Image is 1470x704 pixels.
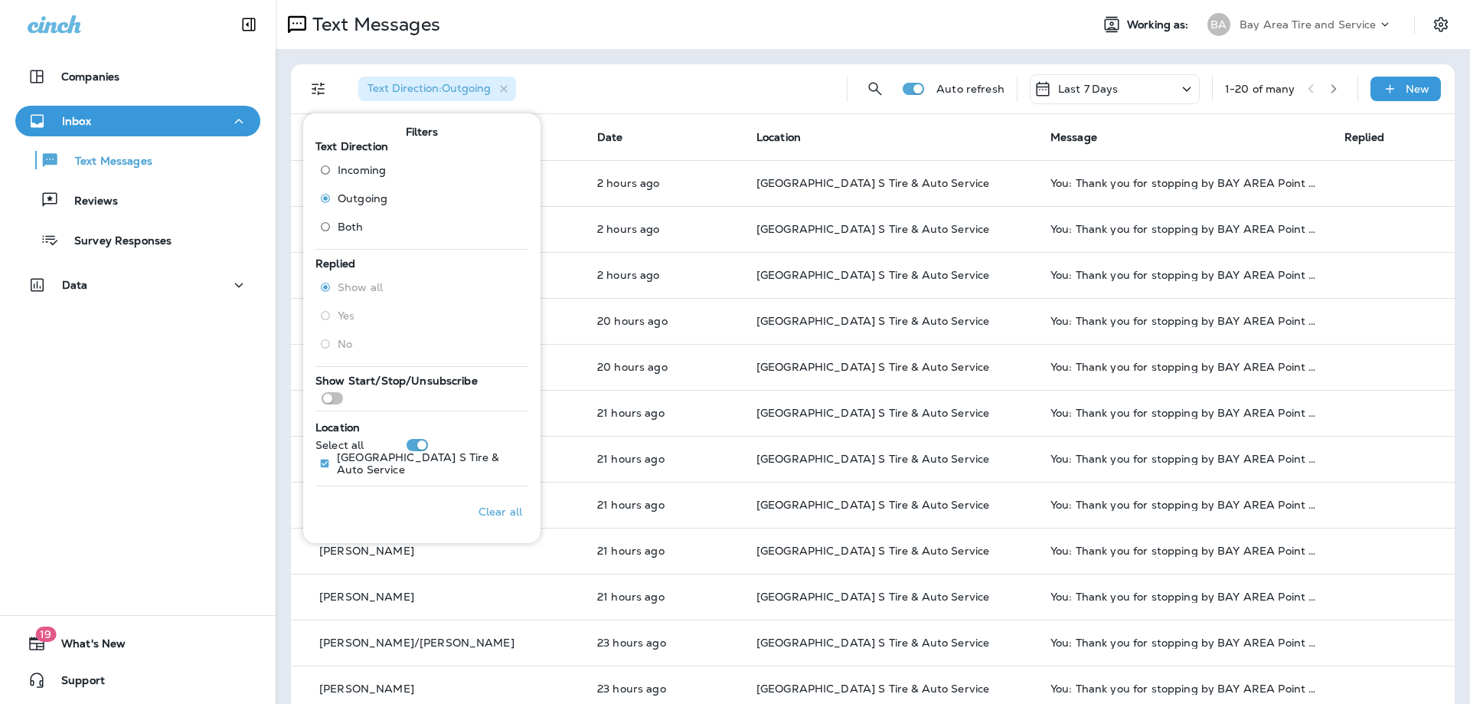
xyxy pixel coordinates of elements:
[1058,83,1119,95] p: Last 7 Days
[15,61,260,92] button: Companies
[1207,13,1230,36] div: BA
[1127,18,1192,31] span: Working as:
[315,374,478,388] span: Show Start/Stop/Unsubscribe
[756,268,989,282] span: [GEOGRAPHIC_DATA] S Tire & Auto Service
[1050,269,1320,281] div: You: Thank you for stopping by BAY AREA Point S Tire & Auto Service! If you're happy with the ser...
[227,9,270,40] button: Collapse Sidebar
[1050,499,1320,511] div: You: Thank you for stopping by BAY AREA Point S Tire & Auto Service! If you're happy with the ser...
[15,144,260,176] button: Text Messages
[303,74,334,104] button: Filters
[1225,83,1295,95] div: 1 - 20 of many
[597,407,732,419] p: Aug 12, 2025 05:28 PM
[1050,637,1320,649] div: You: Thank you for stopping by BAY AREA Point S Tire & Auto Service! If you're happy with the ser...
[597,499,732,511] p: Aug 12, 2025 05:05 PM
[61,70,119,83] p: Companies
[46,637,126,656] span: What's New
[860,74,890,104] button: Search Messages
[338,221,364,233] span: Both
[337,451,516,476] p: [GEOGRAPHIC_DATA] S Tire & Auto Service
[1050,177,1320,189] div: You: Thank you for stopping by BAY AREA Point S Tire & Auto Service! If you're happy with the ser...
[319,683,414,695] p: [PERSON_NAME]
[15,628,260,659] button: 19What's New
[367,81,491,95] span: Text Direction : Outgoing
[756,636,989,650] span: [GEOGRAPHIC_DATA] S Tire & Auto Service
[756,498,989,512] span: [GEOGRAPHIC_DATA] S Tire & Auto Service
[597,130,623,144] span: Date
[1050,453,1320,465] div: You: Thank you for stopping by BAY AREA Point S Tire & Auto Service! If you're happy with the ser...
[597,269,732,281] p: Aug 13, 2025 12:26 PM
[756,130,801,144] span: Location
[1050,130,1097,144] span: Message
[756,406,989,420] span: [GEOGRAPHIC_DATA] S Tire & Auto Service
[479,506,522,518] p: Clear all
[1050,315,1320,327] div: You: Thank you for stopping by BAY AREA Point S Tire & Auto Service! If you're happy with the ser...
[756,176,989,190] span: [GEOGRAPHIC_DATA] S Tire & Auto Service
[59,234,171,249] p: Survey Responses
[1240,18,1377,31] p: Bay Area Tire and Service
[597,315,732,327] p: Aug 12, 2025 06:03 PM
[62,115,91,127] p: Inbox
[472,493,528,531] button: Clear all
[1050,407,1320,419] div: You: Thank you for stopping by BAY AREA Point S Tire & Auto Service! If you're happy with the ser...
[597,177,732,189] p: Aug 13, 2025 12:26 PM
[15,106,260,136] button: Inbox
[597,361,732,373] p: Aug 12, 2025 06:03 PM
[597,545,732,557] p: Aug 12, 2025 05:05 PM
[597,453,732,465] p: Aug 12, 2025 05:18 PM
[338,338,352,350] span: No
[1050,591,1320,603] div: You: Thank you for stopping by BAY AREA Point S Tire & Auto Service! If you're happy with the ser...
[319,545,414,557] p: [PERSON_NAME]
[306,13,440,36] p: Text Messages
[15,665,260,696] button: Support
[315,439,364,451] p: Select all
[15,224,260,256] button: Survey Responses
[315,139,388,153] span: Text Direction
[303,104,541,543] div: Filters
[358,77,516,101] div: Text Direction:Outgoing
[1050,683,1320,695] div: You: Thank you for stopping by BAY AREA Point S Tire & Auto Service! If you're happy with the ser...
[1344,130,1384,144] span: Replied
[319,591,414,603] p: [PERSON_NAME]
[60,155,152,169] p: Text Messages
[338,192,387,205] span: Outgoing
[338,309,354,322] span: Yes
[406,126,439,139] span: Filters
[597,223,732,235] p: Aug 13, 2025 12:26 PM
[1427,11,1455,38] button: Settings
[597,637,732,649] p: Aug 12, 2025 03:48 PM
[597,591,732,603] p: Aug 12, 2025 05:05 PM
[35,627,56,642] span: 19
[1050,223,1320,235] div: You: Thank you for stopping by BAY AREA Point S Tire & Auto Service! If you're happy with the ser...
[1050,361,1320,373] div: You: Thank you for stopping by BAY AREA Point S Tire & Auto Service! If you're happy with the ser...
[319,637,514,649] p: [PERSON_NAME]/[PERSON_NAME]
[756,360,989,374] span: [GEOGRAPHIC_DATA] S Tire & Auto Service
[597,683,732,695] p: Aug 12, 2025 03:04 PM
[46,674,105,693] span: Support
[756,544,989,558] span: [GEOGRAPHIC_DATA] S Tire & Auto Service
[936,83,1004,95] p: Auto refresh
[338,164,386,176] span: Incoming
[315,257,355,270] span: Replied
[756,682,989,696] span: [GEOGRAPHIC_DATA] S Tire & Auto Service
[338,281,383,293] span: Show all
[756,222,989,236] span: [GEOGRAPHIC_DATA] S Tire & Auto Service
[1050,545,1320,557] div: You: Thank you for stopping by BAY AREA Point S Tire & Auto Service! If you're happy with the ser...
[59,195,118,209] p: Reviews
[315,421,360,434] span: Location
[15,270,260,300] button: Data
[756,452,989,466] span: [GEOGRAPHIC_DATA] S Tire & Auto Service
[1406,83,1429,95] p: New
[756,590,989,604] span: [GEOGRAPHIC_DATA] S Tire & Auto Service
[15,184,260,216] button: Reviews
[62,279,88,291] p: Data
[756,314,989,328] span: [GEOGRAPHIC_DATA] S Tire & Auto Service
